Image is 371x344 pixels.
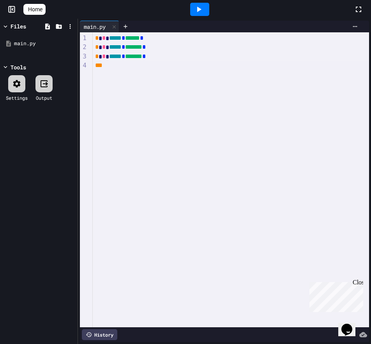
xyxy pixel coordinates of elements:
div: main.py [80,23,110,31]
div: 4 [80,61,88,70]
div: Tools [11,63,26,71]
a: Home [23,4,46,15]
div: main.py [14,40,75,48]
iframe: chat widget [306,279,363,312]
div: History [82,329,117,340]
div: Files [11,22,26,30]
div: Settings [6,94,28,101]
iframe: chat widget [338,313,363,336]
div: Chat with us now!Close [3,3,54,49]
div: 3 [80,52,88,61]
div: 1 [80,34,88,43]
div: main.py [80,21,119,32]
div: 2 [80,43,88,52]
span: Home [28,5,42,13]
div: Output [36,94,52,101]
